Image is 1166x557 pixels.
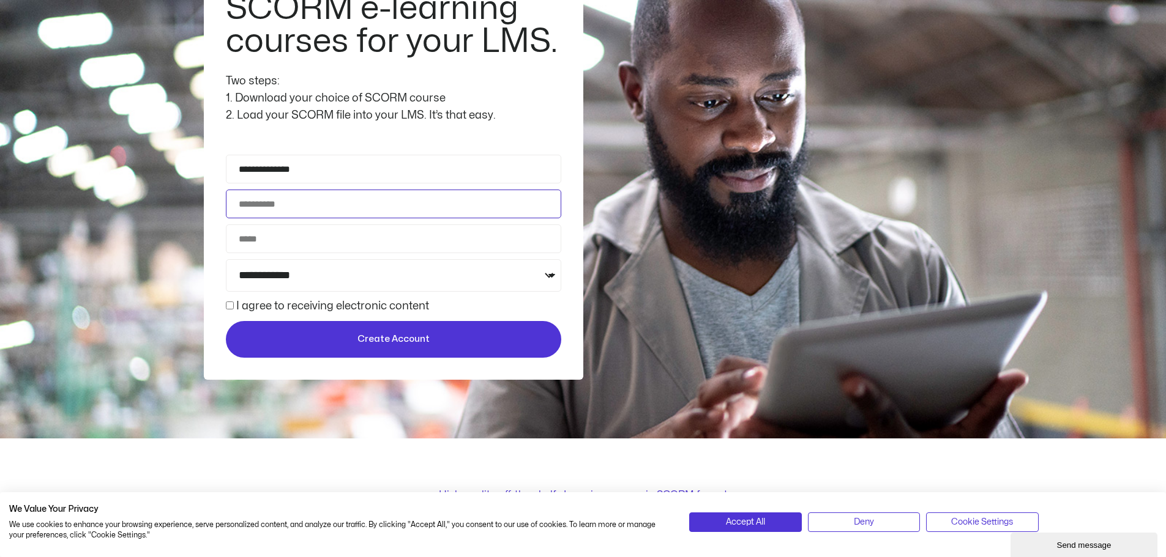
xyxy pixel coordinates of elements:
button: Deny all cookies [808,512,920,532]
p: We use cookies to enhance your browsing experience, serve personalized content, and analyze our t... [9,520,671,540]
span: Deny [854,515,874,529]
button: Adjust cookie preferences [926,512,1038,532]
div: 1. Download your choice of SCORM course [226,90,561,107]
div: 2. Load your SCORM file into your LMS. It’s that easy. [226,107,561,124]
label: I agree to receiving electronic content [236,301,429,311]
button: Accept all cookies [689,512,801,532]
span: Create Account [357,332,430,347]
button: Create Account [226,321,561,358]
iframe: chat widget [1011,530,1160,557]
div: Two steps: [226,73,561,90]
span: Cookie Settings [951,515,1013,529]
span: Accept All [726,515,765,529]
h2: We Value Your Privacy [9,504,671,515]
